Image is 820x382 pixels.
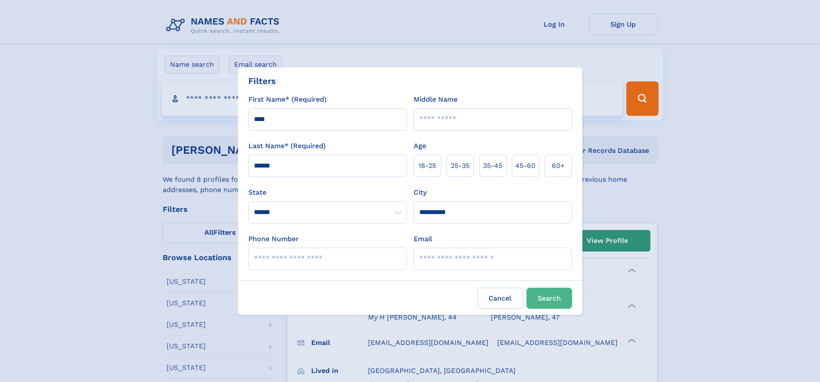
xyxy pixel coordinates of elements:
label: Middle Name [414,94,458,105]
span: 18‑25 [418,161,436,171]
label: First Name* (Required) [248,94,327,105]
span: 45‑60 [515,161,535,171]
label: State [248,187,407,198]
label: City [414,187,427,198]
label: Cancel [477,288,523,309]
label: Phone Number [248,234,299,244]
div: Filters [248,75,276,87]
label: Email [414,234,432,244]
span: 35‑45 [483,161,502,171]
span: 25‑35 [451,161,470,171]
label: Last Name* (Required) [248,141,326,151]
label: Age [414,141,426,151]
button: Search [526,288,572,309]
span: 60+ [552,161,565,171]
